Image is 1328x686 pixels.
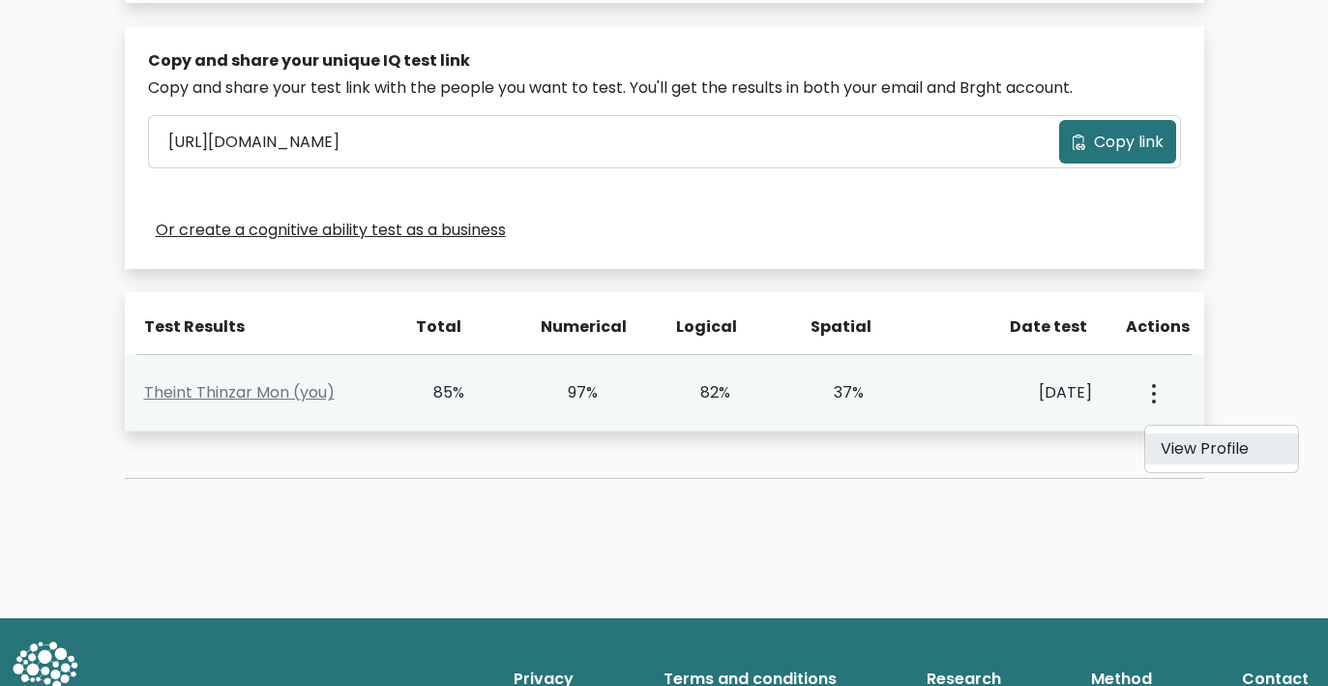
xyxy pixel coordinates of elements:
div: 82% [676,381,731,404]
a: View Profile [1145,433,1298,464]
div: Actions [1126,315,1193,339]
div: 85% [410,381,465,404]
div: 37% [809,381,864,404]
div: Logical [676,315,732,339]
a: Theint Thinzar Mon (you) [144,381,335,403]
div: 97% [543,381,598,404]
a: Or create a cognitive ability test as a business [156,219,506,242]
div: [DATE] [942,381,1092,404]
div: Spatial [811,315,867,339]
div: Date test [946,315,1103,339]
div: Total [406,315,462,339]
div: Numerical [541,315,597,339]
button: Copy link [1059,120,1176,164]
div: Copy and share your test link with the people you want to test. You'll get the results in both yo... [148,76,1181,100]
div: Test Results [144,315,383,339]
div: Copy and share your unique IQ test link [148,49,1181,73]
span: Copy link [1094,131,1164,154]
